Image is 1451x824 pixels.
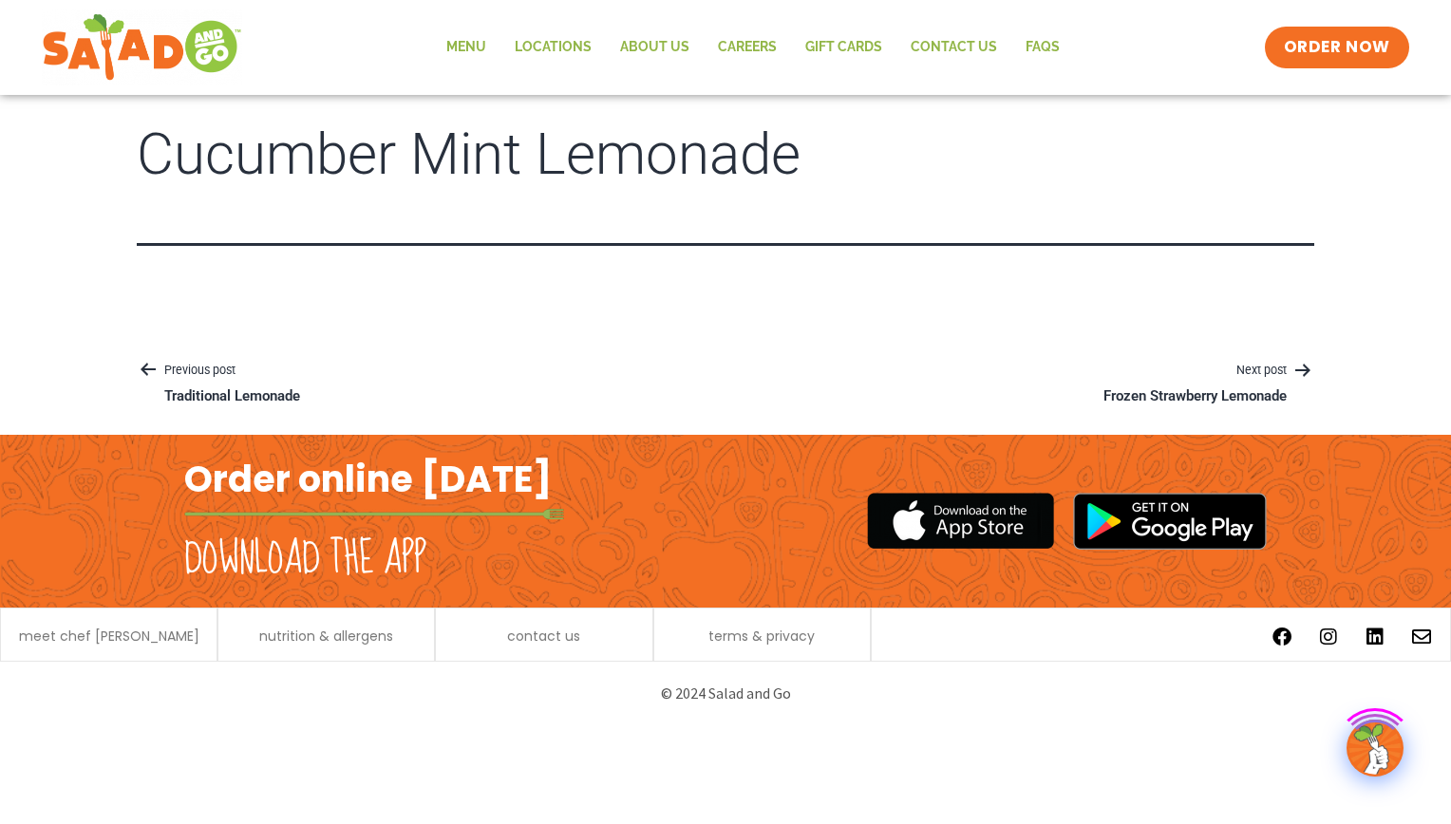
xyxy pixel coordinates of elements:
p: Traditional Lemonade [164,387,300,406]
a: Menu [432,26,500,69]
a: About Us [606,26,704,69]
p: Frozen Strawberry Lemonade [1103,387,1287,406]
a: meet chef [PERSON_NAME] [19,629,199,643]
p: Previous post [137,360,328,383]
nav: Menu [432,26,1074,69]
img: appstore [867,490,1054,552]
img: fork [184,509,564,519]
nav: Posts [137,360,1314,406]
a: Next postFrozen Strawberry Lemonade [1076,360,1314,406]
h2: Download the app [184,533,426,586]
a: Locations [500,26,606,69]
a: Careers [704,26,791,69]
p: Next post [1076,360,1314,383]
a: Contact Us [896,26,1011,69]
h1: Cucumber Mint Lemonade [137,123,1314,186]
a: terms & privacy [708,629,815,643]
p: © 2024 Salad and Go [194,681,1257,706]
a: Previous postTraditional Lemonade [137,360,328,406]
a: GIFT CARDS [791,26,896,69]
span: ORDER NOW [1284,36,1390,59]
a: FAQs [1011,26,1074,69]
a: contact us [507,629,580,643]
img: google_play [1073,493,1267,550]
img: new-SAG-logo-768×292 [42,9,242,85]
a: ORDER NOW [1265,27,1409,68]
a: nutrition & allergens [259,629,393,643]
h2: Order online [DATE] [184,456,552,502]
